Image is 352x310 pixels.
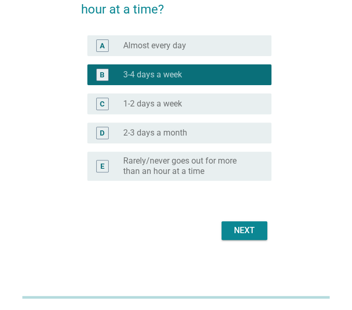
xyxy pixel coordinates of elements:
label: 2-3 days a month [123,128,187,138]
button: Next [221,221,267,240]
label: 1-2 days a week [123,99,182,109]
div: E [100,160,105,171]
div: B [100,69,105,80]
div: Next [230,224,259,237]
div: D [100,127,105,138]
label: 3-4 days a week [123,70,182,80]
div: C [100,98,105,109]
label: Almost every day [123,41,186,51]
label: Rarely/never goes out for more than an hour at a time [123,156,254,177]
div: A [100,40,105,51]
